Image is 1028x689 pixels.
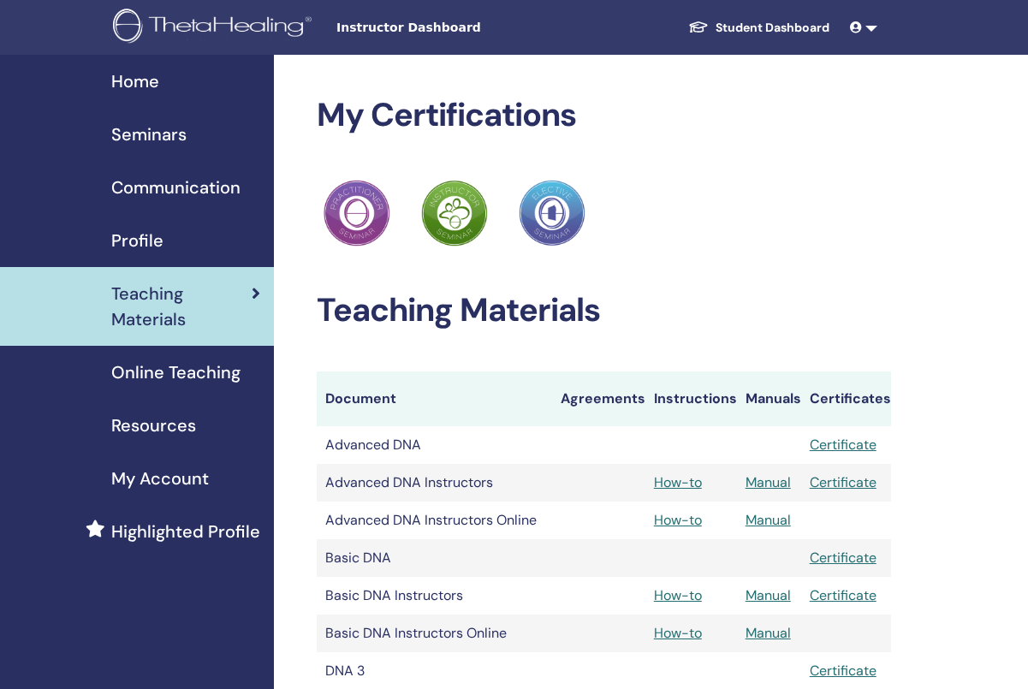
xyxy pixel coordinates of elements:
[746,624,791,642] a: Manual
[336,19,593,37] span: Instructor Dashboard
[111,519,260,544] span: Highlighted Profile
[654,624,702,642] a: How-to
[552,371,645,426] th: Agreements
[317,615,552,652] td: Basic DNA Instructors Online
[111,413,196,438] span: Resources
[688,20,709,34] img: graduation-cap-white.svg
[111,175,241,200] span: Communication
[111,359,241,385] span: Online Teaching
[317,426,552,464] td: Advanced DNA
[324,180,390,246] img: Practitioner
[810,662,876,680] a: Certificate
[111,466,209,491] span: My Account
[801,371,891,426] th: Certificates
[113,9,318,47] img: logo.png
[654,511,702,529] a: How-to
[674,12,843,44] a: Student Dashboard
[519,180,585,246] img: Practitioner
[111,281,252,332] span: Teaching Materials
[810,436,876,454] a: Certificate
[746,473,791,491] a: Manual
[654,473,702,491] a: How-to
[111,68,159,94] span: Home
[654,586,702,604] a: How-to
[746,511,791,529] a: Manual
[810,586,876,604] a: Certificate
[421,180,488,246] img: Practitioner
[317,96,891,135] h2: My Certifications
[111,122,187,147] span: Seminars
[810,473,876,491] a: Certificate
[317,539,552,577] td: Basic DNA
[645,371,737,426] th: Instructions
[317,291,891,330] h2: Teaching Materials
[746,586,791,604] a: Manual
[317,371,552,426] th: Document
[317,502,552,539] td: Advanced DNA Instructors Online
[317,577,552,615] td: Basic DNA Instructors
[317,464,552,502] td: Advanced DNA Instructors
[111,228,163,253] span: Profile
[737,371,801,426] th: Manuals
[810,549,876,567] a: Certificate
